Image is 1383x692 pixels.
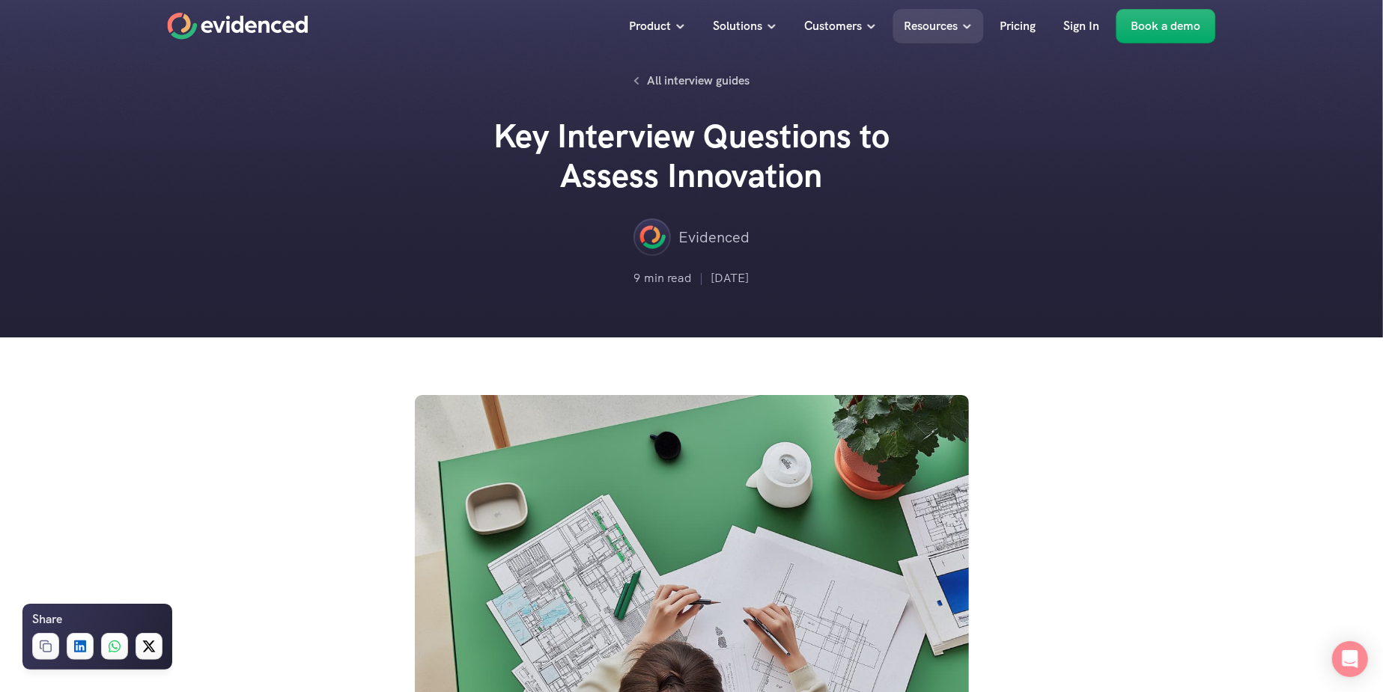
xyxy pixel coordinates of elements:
p: Pricing [1000,16,1036,36]
img: "" [633,218,671,256]
h6: Share [32,610,62,629]
p: 9 [634,269,641,288]
p: Resources [905,16,958,36]
a: Pricing [989,9,1048,43]
p: Sign In [1064,16,1100,36]
p: Evidenced [678,225,750,249]
div: Open Intercom Messenger [1332,641,1368,677]
p: Customers [805,16,863,36]
a: All interview guides [625,67,759,94]
p: Book a demo [1131,16,1201,36]
p: All interview guides [648,71,750,91]
a: Book a demo [1116,9,1216,43]
p: | [700,269,704,288]
p: [DATE] [711,269,750,288]
p: Product [630,16,672,36]
a: Sign In [1053,9,1111,43]
a: Home [168,13,308,40]
h2: Key Interview Questions to Assess Innovation [467,117,917,196]
p: min read [645,269,693,288]
p: Solutions [714,16,763,36]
